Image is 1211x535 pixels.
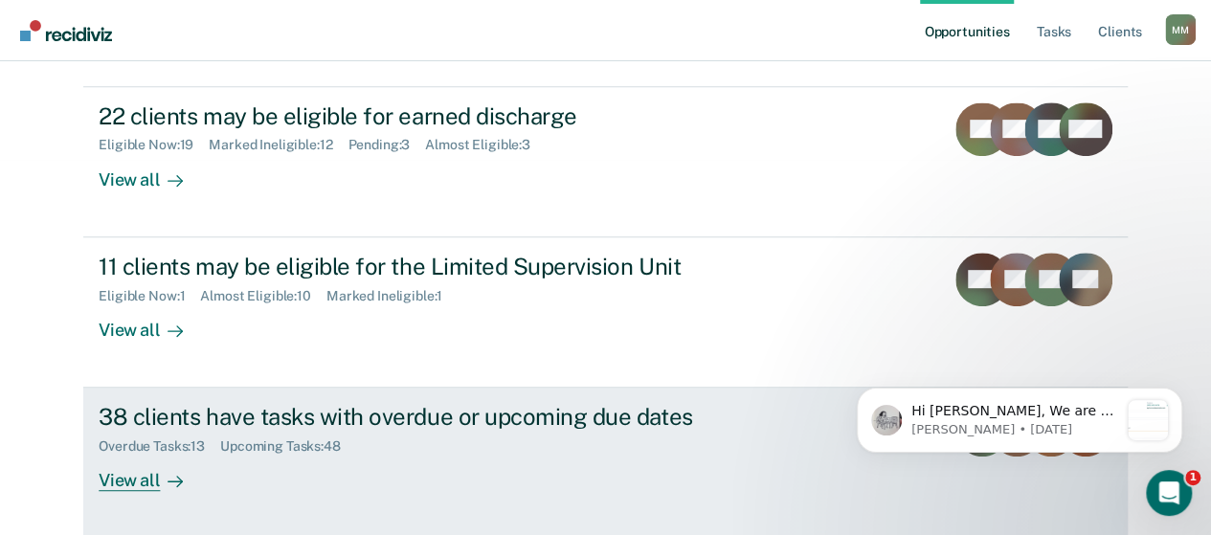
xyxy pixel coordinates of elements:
a: 22 clients may be eligible for earned dischargeEligible Now:19Marked Ineligible:12Pending:3Almost... [83,87,1128,237]
div: 22 clients may be eligible for earned discharge [99,102,771,130]
div: M M [1165,14,1196,45]
button: Profile dropdown button [1165,14,1196,45]
iframe: Intercom notifications message [828,349,1211,483]
div: View all [99,153,206,190]
div: Marked Ineligible : 1 [326,288,458,304]
a: 11 clients may be eligible for the Limited Supervision UnitEligible Now:1Almost Eligible:10Marked... [83,237,1128,388]
div: Almost Eligible : 10 [200,288,326,304]
iframe: Intercom live chat [1146,470,1192,516]
div: Almost Eligible : 3 [425,137,546,153]
div: Eligible Now : 19 [99,137,209,153]
div: Upcoming Tasks : 48 [220,438,356,455]
span: 1 [1185,470,1200,485]
div: 38 clients have tasks with overdue or upcoming due dates [99,403,771,431]
div: Pending : 3 [348,137,425,153]
div: Marked Ineligible : 12 [209,137,348,153]
div: Eligible Now : 1 [99,288,200,304]
div: View all [99,455,206,492]
img: Recidiviz [20,20,112,41]
div: View all [99,303,206,341]
div: 11 clients may be eligible for the Limited Supervision Unit [99,253,771,280]
div: Overdue Tasks : 13 [99,438,220,455]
